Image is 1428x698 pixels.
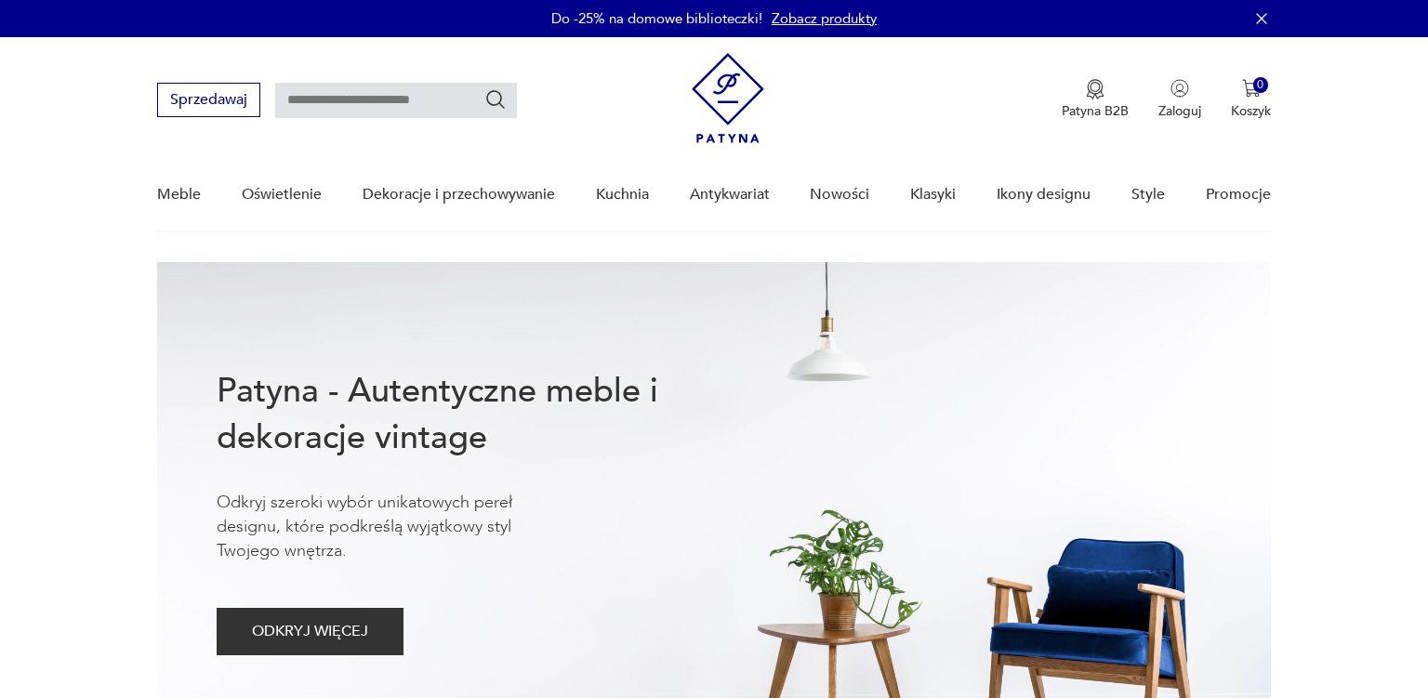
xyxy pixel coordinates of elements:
a: Sprzedawaj [157,95,260,108]
a: Zobacz produkty [772,9,877,28]
p: Do -25% na domowe biblioteczki! [551,9,762,28]
a: ODKRYJ WIĘCEJ [217,626,403,639]
button: ODKRYJ WIĘCEJ [217,608,403,655]
h1: Patyna - Autentyczne meble i dekoracje vintage [217,368,719,461]
a: Meble [157,159,201,230]
a: Oświetlenie [242,159,322,230]
a: Promocje [1206,159,1271,230]
p: Zaloguj [1158,102,1201,120]
div: 0 [1253,77,1269,93]
img: Ikonka użytkownika [1170,79,1189,98]
a: Kuchnia [596,159,649,230]
p: Odkryj szeroki wybór unikatowych pereł designu, które podkreślą wyjątkowy styl Twojego wnętrza. [217,491,570,563]
a: Style [1131,159,1165,230]
a: Antykwariat [690,159,770,230]
button: Szukaj [484,88,507,111]
a: Dekoracje i przechowywanie [363,159,555,230]
button: Zaloguj [1158,79,1201,120]
p: Patyna B2B [1062,102,1129,120]
a: Nowości [810,159,869,230]
a: Ikony designu [997,159,1091,230]
img: Ikona medalu [1086,79,1104,99]
a: Klasyki [910,159,956,230]
img: Patyna - sklep z meblami i dekoracjami vintage [692,53,764,143]
button: Sprzedawaj [157,83,260,117]
p: Koszyk [1231,102,1271,120]
a: Ikona medaluPatyna B2B [1062,79,1129,120]
button: Patyna B2B [1062,79,1129,120]
button: 0Koszyk [1231,79,1271,120]
img: Ikona koszyka [1242,79,1261,98]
